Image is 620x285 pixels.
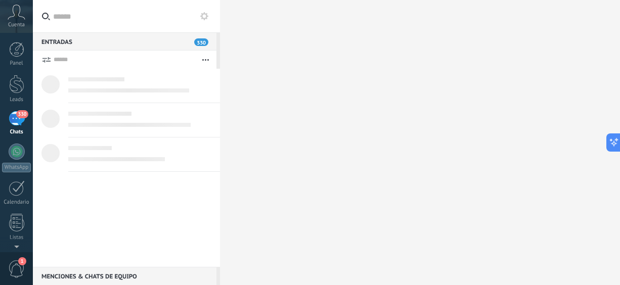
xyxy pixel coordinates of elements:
[2,163,31,172] div: WhatsApp
[18,257,26,265] span: 1
[194,38,208,46] span: 330
[33,32,216,51] div: Entradas
[2,97,31,103] div: Leads
[2,129,31,135] div: Chats
[16,110,28,118] span: 330
[8,22,25,28] span: Cuenta
[195,51,216,69] button: Más
[2,199,31,206] div: Calendario
[33,267,216,285] div: Menciones & Chats de equipo
[2,234,31,241] div: Listas
[2,60,31,67] div: Panel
